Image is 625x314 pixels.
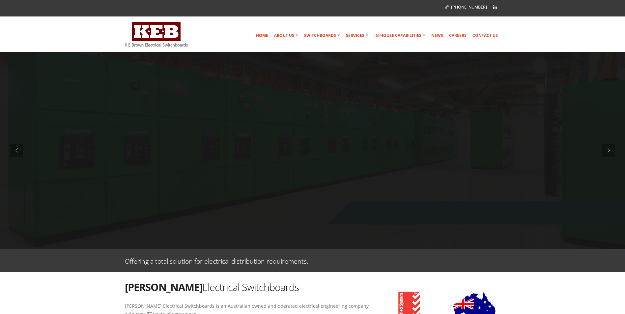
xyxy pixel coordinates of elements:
[125,22,188,47] img: K E Brown Electrical Switchboards
[271,29,301,42] a: About Us
[253,29,271,42] a: Home
[429,29,446,42] a: News
[125,280,202,294] strong: [PERSON_NAME]
[445,4,487,10] a: [PHONE_NUMBER]
[490,2,500,12] a: Linkedin
[343,29,371,42] a: Services
[125,280,372,294] h2: Electrical Switchboards
[470,29,500,42] a: Contact Us
[446,29,469,42] a: Careers
[125,256,308,265] p: Offering a total solution for electrical distribution requirements.
[301,29,343,42] a: Switchboards
[372,29,428,42] a: In-house Capabilities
